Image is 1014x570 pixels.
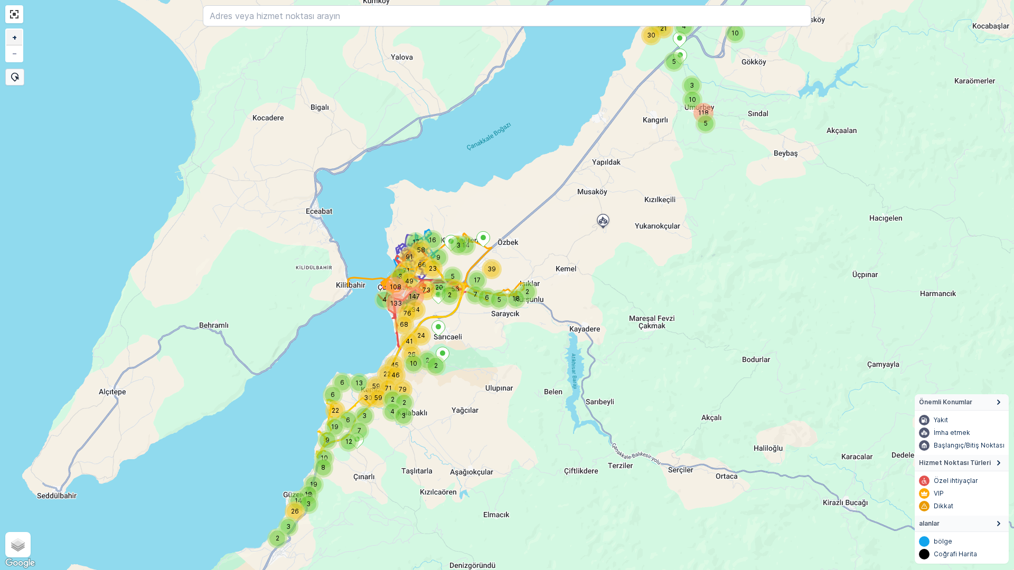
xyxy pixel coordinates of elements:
div: 16 [425,232,431,239]
div: 18 [508,291,514,297]
div: 17 [408,234,414,241]
div: 5 [698,116,713,131]
p: bölge [934,537,952,546]
div: 13 [351,375,367,391]
div: 10 [316,450,323,457]
div: 6 [325,387,341,403]
div: 3 [356,408,363,414]
div: 10 [406,356,412,362]
div: 20 [431,280,447,296]
div: 2 [269,530,276,537]
div: 19 [327,419,333,425]
div: 12 [341,434,356,450]
div: 17 [469,272,485,288]
div: 2 [384,392,400,407]
div: 12 [341,434,347,440]
div: 14 [458,237,464,244]
div: 6 [334,375,341,381]
div: 5 [445,269,461,284]
div: 3 [301,496,316,512]
div: 5 [445,269,451,275]
div: 45 [387,357,393,364]
div: 19 [327,419,343,435]
div: 59 [370,390,377,396]
div: 10 [684,92,691,98]
div: 13 [351,375,358,382]
div: 16 [425,232,440,248]
div: 147 [406,289,422,305]
div: 2 [519,284,535,300]
div: 2 [442,287,448,293]
div: 4 [384,404,400,420]
div: 71 [380,381,396,396]
div: 22 [379,366,386,373]
span: alanlar [919,519,940,528]
div: 91 [401,249,417,265]
div: 23 [425,261,440,277]
div: 76 [399,306,406,312]
div: 79 [395,382,401,388]
div: 39 [484,261,490,268]
div: 76 [399,306,415,321]
div: 71 [398,263,414,279]
div: 3 [301,496,307,502]
div: 2 [519,284,525,290]
div: 18 [508,291,524,307]
div: 10 [406,356,421,372]
div: 14 [458,237,474,253]
div: 2 [419,353,426,359]
div: 108 [388,279,394,286]
div: 4 [377,292,383,298]
div: 6 [340,412,356,428]
summary: alanlar [915,516,1009,532]
div: 4 [377,292,392,308]
div: 7 [351,423,358,429]
div: 24 [413,328,419,334]
div: 133 [388,296,395,302]
div: 6 [334,375,350,391]
div: 26 [287,503,293,510]
div: 46 [388,367,403,383]
div: 22 [327,403,334,409]
div: 3 [280,519,287,525]
div: 56 [447,281,454,288]
div: 45 [387,357,402,373]
div: 2 [428,358,434,364]
div: 7 [467,287,483,302]
div: 66 [414,257,420,263]
div: 49 [401,273,417,289]
div: 73 [418,282,425,289]
div: 108 [388,279,403,295]
div: 3 [356,408,372,424]
div: 23 [425,261,431,267]
span: Önemli Konumlar [919,398,972,406]
div: 34 [408,302,414,308]
div: 2 [419,353,435,368]
div: 18 [301,487,307,493]
div: 34 [408,302,424,318]
div: 58 [413,242,419,249]
span: Hizmet Noktası Türleri [919,459,991,467]
p: İmha etmek [934,429,970,437]
div: 2 [269,530,285,546]
div: 2 [428,358,444,374]
div: 41 [401,334,417,349]
div: 3 [396,408,411,424]
div: 17 [469,272,475,279]
div: 18 [301,487,316,502]
div: 6 [325,387,331,393]
div: 9 [320,432,335,448]
div: 10 [316,450,332,466]
div: 5 [491,292,507,308]
summary: Hizmet Noktası Türleri [915,455,1009,471]
div: 9 [430,250,437,256]
div: 56 [447,281,463,297]
div: 2 [396,395,402,401]
div: 3 [396,408,402,414]
div: 2 [396,395,412,411]
div: 49 [401,273,408,280]
div: 14 [290,493,306,509]
div: 118 [696,105,702,111]
div: 3 [280,519,296,535]
div: 30 [360,390,367,396]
